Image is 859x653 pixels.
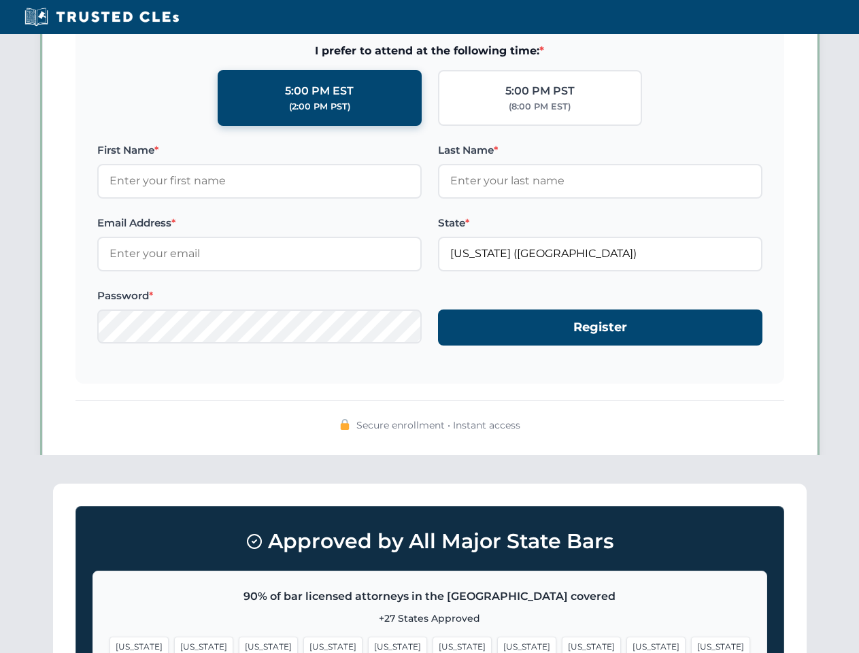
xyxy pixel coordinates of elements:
[339,419,350,430] img: 🔒
[438,215,762,231] label: State
[438,237,762,271] input: Florida (FL)
[356,418,520,433] span: Secure enrollment • Instant access
[285,82,354,100] div: 5:00 PM EST
[438,309,762,346] button: Register
[97,288,422,304] label: Password
[505,82,575,100] div: 5:00 PM PST
[92,523,767,560] h3: Approved by All Major State Bars
[97,42,762,60] span: I prefer to attend at the following time:
[97,237,422,271] input: Enter your email
[97,164,422,198] input: Enter your first name
[97,215,422,231] label: Email Address
[110,611,750,626] p: +27 States Approved
[509,100,571,114] div: (8:00 PM EST)
[289,100,350,114] div: (2:00 PM PST)
[438,142,762,158] label: Last Name
[110,588,750,605] p: 90% of bar licensed attorneys in the [GEOGRAPHIC_DATA] covered
[97,142,422,158] label: First Name
[438,164,762,198] input: Enter your last name
[20,7,183,27] img: Trusted CLEs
